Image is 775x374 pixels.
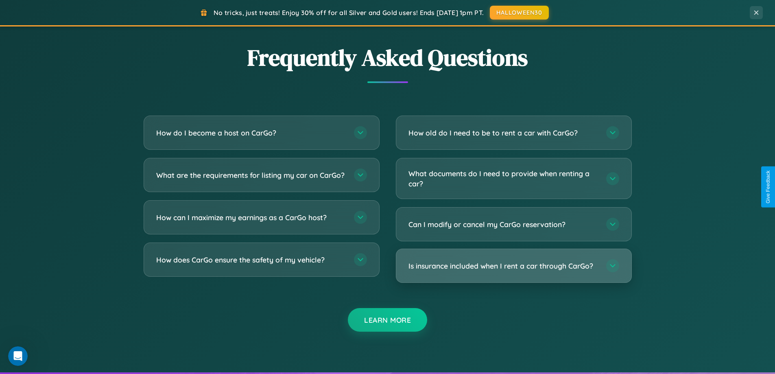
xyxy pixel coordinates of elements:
[156,255,346,265] h3: How does CarGo ensure the safety of my vehicle?
[144,42,632,73] h2: Frequently Asked Questions
[156,212,346,223] h3: How can I maximize my earnings as a CarGo host?
[214,9,484,17] span: No tricks, just treats! Enjoy 30% off for all Silver and Gold users! Ends [DATE] 1pm PT.
[156,128,346,138] h3: How do I become a host on CarGo?
[408,219,598,230] h3: Can I modify or cancel my CarGo reservation?
[408,128,598,138] h3: How old do I need to be to rent a car with CarGo?
[408,261,598,271] h3: Is insurance included when I rent a car through CarGo?
[490,6,549,20] button: HALLOWEEN30
[765,171,771,203] div: Give Feedback
[348,308,427,332] button: Learn More
[156,170,346,180] h3: What are the requirements for listing my car on CarGo?
[408,168,598,188] h3: What documents do I need to provide when renting a car?
[8,346,28,366] iframe: Intercom live chat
